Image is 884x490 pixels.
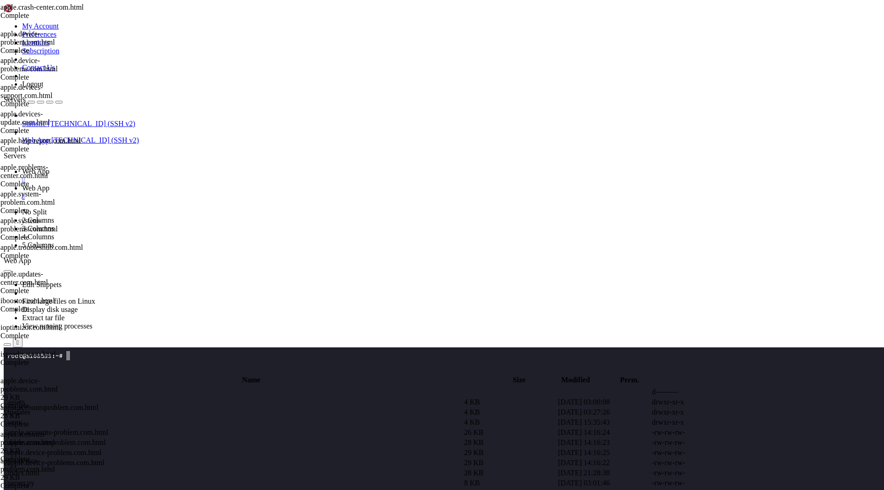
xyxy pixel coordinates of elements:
[0,377,58,393] span: apple.device-problems.com.html
[0,100,86,108] div: Complete
[0,323,61,331] span: ioptimizor.com.html
[0,180,86,188] div: Complete
[0,3,84,11] span: apple.crash-center.com.html
[0,83,52,99] span: apple.devices-support.com.html
[0,110,50,126] span: apple.devices-update.com.html
[0,455,86,463] div: Complete
[0,482,86,490] div: Complete
[0,404,99,420] span: apple.accountsproblem.com.html
[0,190,55,206] span: apple.system-problem.com.html
[0,217,58,233] span: apple.system-problems.com.html
[0,73,86,81] div: Complete
[0,252,86,260] div: Complete
[0,163,48,179] span: apple.problems-center.com.html
[0,270,48,286] span: apple.updates-center.com.html
[0,287,86,295] div: Complete
[0,412,86,420] div: 28 KB
[0,447,86,455] div: 26 KB
[63,4,66,13] div: (16, 0)
[0,243,83,251] span: apple.troubleshub.com.html
[4,4,764,13] x-row: root@s168539:~#
[0,430,86,455] span: apple.accounts-problem.com.html
[0,57,58,73] span: apple.device-problems.com.html
[0,430,55,446] span: apple.accounts-problem.com.html
[0,137,81,144] span: apple.help-report.com.html
[0,127,86,135] div: Complete
[0,305,86,313] div: Complete
[0,332,86,340] div: Complete
[0,297,55,305] span: iboostos.com.html
[0,420,86,428] div: Complete
[0,457,86,482] span: apple.device-problem.com.html
[0,404,99,411] span: apple.accountsproblem.com.html
[0,377,86,402] span: apple.device-problems.com.html
[0,393,86,402] div: 29 KB
[0,12,86,20] div: Complete
[0,350,56,358] span: ispeedos.com.html
[0,358,86,367] div: Complete
[0,30,55,46] span: apple.device-problem.com.html
[0,457,55,473] span: apple.device-problem.com.html
[0,145,86,153] div: Complete
[0,473,86,482] div: 29 KB
[0,46,86,55] div: Complete
[0,233,86,242] div: Complete
[0,402,86,410] div: Complete
[0,207,86,215] div: Complete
